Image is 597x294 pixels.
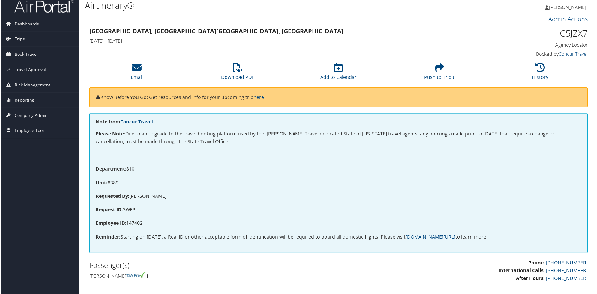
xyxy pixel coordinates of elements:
span: Employee Tools [13,123,45,138]
h4: Agency Locator [470,42,589,49]
span: Dashboards [13,16,38,31]
strong: International Calls: [499,268,546,275]
a: [DOMAIN_NAME][URL] [406,234,456,241]
p: [PERSON_NAME] [95,193,582,201]
span: Trips [13,32,24,47]
a: Admin Actions [549,15,589,23]
strong: Phone: [529,260,546,267]
p: Due to an upgrade to the travel booking platform used by the [PERSON_NAME] Travel dedicated State... [95,131,582,146]
a: History [533,66,549,81]
span: Travel Approval [13,62,45,77]
p: 3WFP [95,207,582,215]
h4: [PERSON_NAME] [88,273,334,280]
strong: Request ID: [95,207,122,214]
span: Company Admin [13,108,47,123]
span: Book Travel [13,47,37,62]
h4: Booked by [470,51,589,58]
strong: Reminder: [95,234,120,241]
a: [PHONE_NUMBER] [547,268,589,275]
p: Starting on [DATE], a Real ID or other acceptable form of identification will be required to boar... [95,234,582,242]
a: here [253,94,264,101]
h2: Passenger(s) [88,261,334,271]
strong: After Hours: [517,276,546,282]
strong: Unit: [95,180,107,186]
p: Know Before You Go: Get resources and info for your upcoming trip [95,94,582,102]
strong: Employee ID: [95,221,126,227]
a: [PHONE_NUMBER] [547,276,589,282]
a: Push to Tripit [424,66,455,81]
span: Risk Management [13,78,49,93]
span: Reporting [13,93,33,108]
strong: Note from [95,119,152,126]
a: Concur Travel [119,119,152,126]
p: 8389 [95,180,582,187]
img: tsa-precheck.png [125,273,145,279]
strong: Please Note: [95,131,124,138]
h1: C5JZX7 [470,27,589,40]
p: 147402 [95,220,582,228]
a: [PHONE_NUMBER] [547,260,589,267]
a: Concur Travel [559,51,589,58]
p: 810 [95,166,582,174]
strong: Department: [95,166,126,173]
span: [PERSON_NAME] [550,4,587,10]
strong: Requested By: [95,193,129,200]
a: Download PDF [221,66,254,81]
a: Email [130,66,142,81]
h4: [DATE] - [DATE] [88,38,461,44]
strong: [GEOGRAPHIC_DATA], [GEOGRAPHIC_DATA] [GEOGRAPHIC_DATA], [GEOGRAPHIC_DATA] [88,27,343,35]
a: Add to Calendar [320,66,357,81]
